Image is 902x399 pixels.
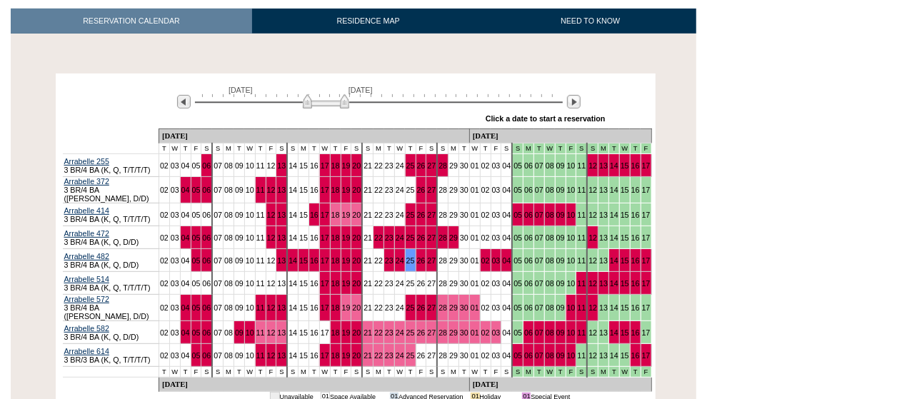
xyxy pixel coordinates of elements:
[396,256,404,265] a: 24
[481,161,490,170] a: 02
[631,279,640,288] a: 16
[406,233,415,242] a: 25
[556,161,565,170] a: 09
[246,303,254,312] a: 10
[289,186,297,194] a: 14
[256,279,265,288] a: 11
[202,279,211,288] a: 06
[299,186,308,194] a: 15
[256,303,265,312] a: 11
[352,161,361,170] a: 20
[352,211,361,219] a: 20
[160,303,169,312] a: 02
[524,186,533,194] a: 06
[642,233,651,242] a: 17
[160,279,169,288] a: 02
[599,186,608,194] a: 13
[621,279,629,288] a: 15
[235,186,244,194] a: 09
[502,161,511,170] a: 04
[460,279,468,288] a: 30
[299,211,308,219] a: 15
[406,279,415,288] a: 25
[642,279,651,288] a: 17
[310,256,319,265] a: 16
[385,186,394,194] a: 23
[214,279,222,288] a: 07
[484,9,696,34] a: NEED TO KNOW
[621,161,629,170] a: 15
[385,233,394,242] a: 23
[374,211,383,219] a: 22
[492,161,501,170] a: 03
[171,303,179,312] a: 03
[289,256,297,265] a: 14
[417,161,426,170] a: 26
[556,211,565,219] a: 09
[449,233,458,242] a: 29
[235,303,244,312] a: 09
[535,233,543,242] a: 07
[449,211,458,219] a: 29
[577,233,586,242] a: 11
[417,186,426,194] a: 26
[235,233,244,242] a: 09
[171,161,179,170] a: 03
[64,295,109,303] a: Arrabelle 572
[299,161,308,170] a: 15
[267,211,276,219] a: 12
[256,233,265,242] a: 11
[352,256,361,265] a: 20
[277,256,286,265] a: 13
[546,233,554,242] a: 08
[631,186,640,194] a: 16
[556,256,565,265] a: 09
[610,161,618,170] a: 14
[374,186,383,194] a: 22
[342,279,351,288] a: 19
[546,256,554,265] a: 08
[224,303,233,312] a: 08
[546,161,554,170] a: 08
[588,233,597,242] a: 12
[588,256,597,265] a: 12
[599,256,608,265] a: 13
[310,186,319,194] a: 16
[513,233,522,242] a: 05
[289,233,297,242] a: 14
[460,161,468,170] a: 30
[235,161,244,170] a: 09
[64,275,109,283] a: Arrabelle 514
[588,186,597,194] a: 12
[321,256,329,265] a: 17
[321,233,329,242] a: 17
[214,211,222,219] a: 07
[513,211,522,219] a: 05
[567,95,581,108] img: Next
[171,279,179,288] a: 03
[396,279,404,288] a: 24
[224,161,233,170] a: 08
[427,211,436,219] a: 27
[406,256,415,265] a: 25
[160,233,169,242] a: 02
[471,161,479,170] a: 01
[588,161,597,170] a: 12
[502,186,511,194] a: 04
[427,233,436,242] a: 27
[160,186,169,194] a: 02
[588,211,597,219] a: 12
[471,233,479,242] a: 01
[267,233,276,242] a: 12
[535,211,543,219] a: 07
[513,256,522,265] a: 05
[374,233,383,242] a: 22
[181,211,190,219] a: 04
[246,233,254,242] a: 10
[160,211,169,219] a: 02
[439,186,447,194] a: 28
[417,279,426,288] a: 26
[181,233,190,242] a: 04
[277,161,286,170] a: 13
[64,229,109,238] a: Arrabelle 472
